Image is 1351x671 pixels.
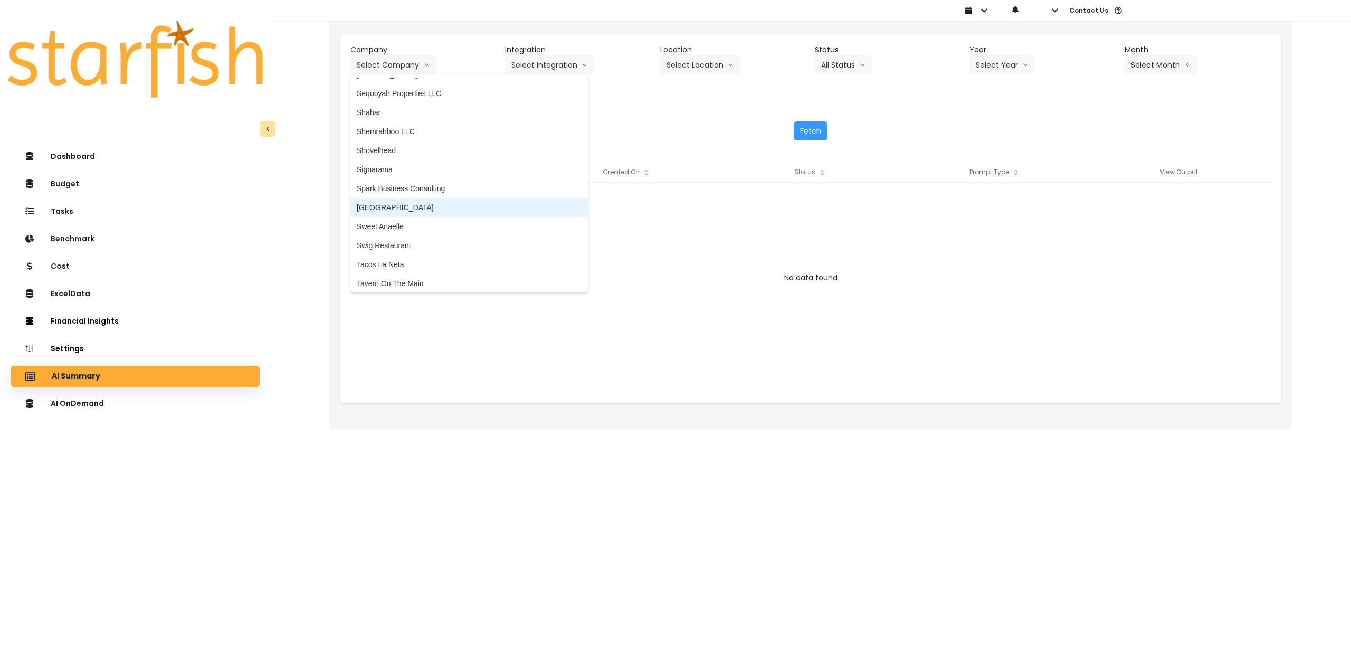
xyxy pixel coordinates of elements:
[11,256,260,277] button: Cost
[11,393,260,414] button: AI OnDemand
[728,60,734,70] svg: arrow down line
[505,44,651,55] header: Integration
[505,55,594,74] button: Select Integrationarrow down line
[51,207,73,216] p: Tasks
[357,259,582,270] span: Tacos La Neta
[719,162,903,183] div: Status
[1125,55,1197,74] button: Select Montharrow left line
[350,267,1271,288] div: No data found
[52,372,100,381] p: AI Summary
[642,168,651,177] svg: sort
[1012,168,1020,177] svg: sort
[969,55,1035,74] button: Select Yeararrow down line
[350,74,588,292] ul: Select Companyarrow down line
[51,399,104,408] p: AI OnDemand
[357,202,582,213] span: [GEOGRAPHIC_DATA]
[51,289,90,298] p: ExcelData
[357,221,582,232] span: Sweet Anaelle
[582,60,588,70] svg: arrow down line
[51,152,95,161] p: Dashboard
[859,60,865,70] svg: arrow down line
[902,162,1087,183] div: Prompt Type
[1125,44,1271,55] header: Month
[794,121,827,140] button: Fetch
[11,311,260,332] button: Financial Insights
[357,183,582,194] span: Spark Business Consulting
[815,44,961,55] header: Status
[11,201,260,222] button: Tasks
[350,55,436,74] button: Select Companyarrow down line
[969,44,1116,55] header: Year
[818,168,826,177] svg: sort
[357,88,582,99] span: Sequoyah Properties LLC
[423,60,430,70] svg: arrow down line
[11,338,260,360] button: Settings
[535,162,719,183] div: Created On
[11,174,260,195] button: Budget
[51,262,70,271] p: Cost
[51,179,79,188] p: Budget
[1087,162,1271,183] div: View Output
[357,126,582,137] span: Shemrahboo LLC
[660,55,740,74] button: Select Locationarrow down line
[357,107,582,118] span: Shahar
[11,366,260,387] button: AI Summary
[1184,60,1191,70] svg: arrow left line
[11,283,260,305] button: ExcelData
[357,278,582,289] span: Tavern On The Main
[350,44,497,55] header: Company
[660,44,806,55] header: Location
[357,145,582,156] span: Shovelhead
[1022,60,1029,70] svg: arrow down line
[357,240,582,251] span: Swig Restaurant
[11,229,260,250] button: Benchmark
[357,164,582,175] span: Signarama
[11,146,260,167] button: Dashboard
[815,55,872,74] button: All Statusarrow down line
[51,234,94,243] p: Benchmark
